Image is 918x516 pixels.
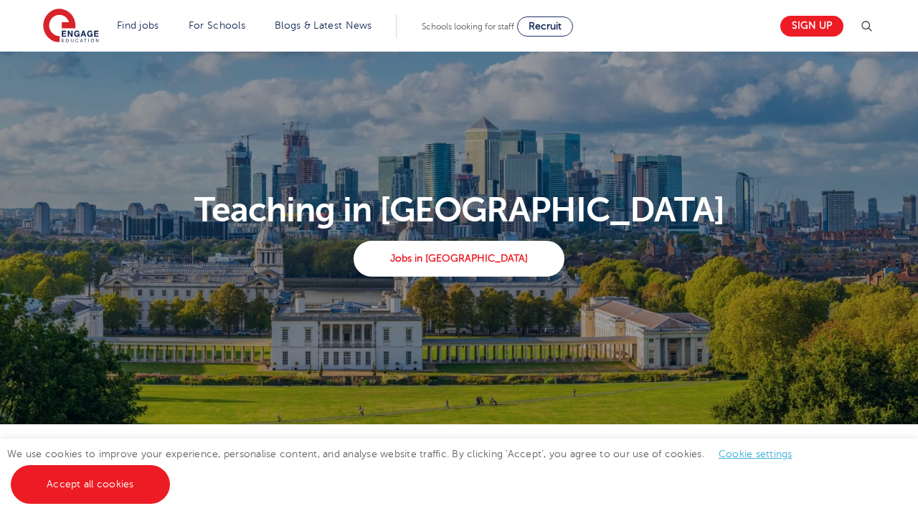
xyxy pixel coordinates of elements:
[529,21,562,32] span: Recruit
[517,16,573,37] a: Recruit
[7,449,807,489] span: We use cookies to improve your experience, personalise content, and analyse website traffic. By c...
[354,241,564,277] a: Jobs in [GEOGRAPHIC_DATA]
[11,465,170,504] a: Accept all cookies
[275,20,372,31] a: Blogs & Latest News
[780,16,843,37] a: Sign up
[35,193,884,227] p: Teaching in [GEOGRAPHIC_DATA]
[117,20,159,31] a: Find jobs
[189,20,245,31] a: For Schools
[43,9,99,44] img: Engage Education
[719,449,792,459] a: Cookie settings
[422,21,514,32] span: Schools looking for staff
